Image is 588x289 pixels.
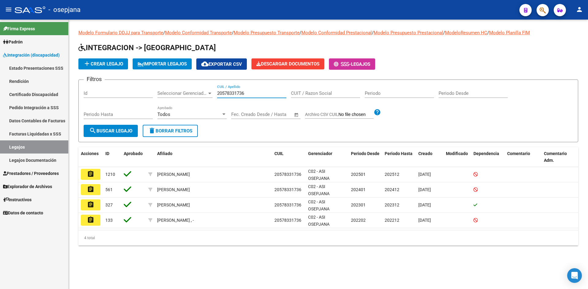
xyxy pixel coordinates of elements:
a: Modelo Formulario DDJJ para Transporte [78,30,163,35]
span: 202512 [385,172,399,177]
button: Borrar Filtros [143,125,198,137]
span: 202301 [351,202,366,207]
a: Modelo Conformidad Prestacional [301,30,372,35]
span: Padrón [3,39,23,45]
span: Archivo CSV CUIL [305,112,338,117]
span: IMPORTAR LEGAJOS [138,61,187,67]
datatable-header-cell: CUIL [272,147,306,167]
div: Open Intercom Messenger [567,268,582,283]
datatable-header-cell: Modificado [443,147,471,167]
span: Modificado [446,151,468,156]
span: ID [105,151,109,156]
span: Legajos [351,61,370,67]
span: 202212 [385,218,399,223]
span: 133 [105,218,113,223]
mat-icon: menu [5,6,12,13]
span: Borrar Filtros [148,128,192,134]
span: Periodo Desde [351,151,379,156]
span: [DATE] [418,202,431,207]
mat-icon: cloud_download [201,60,209,68]
h3: Filtros [84,75,105,83]
span: 202501 [351,172,366,177]
span: CUIL [274,151,284,156]
span: 20578331736 [274,172,301,177]
mat-icon: person [576,6,583,13]
span: 20578331736 [274,187,301,192]
span: Aprobado [124,151,143,156]
span: Exportar CSV [201,61,242,67]
a: Modelo Conformidad Transporte [165,30,232,35]
datatable-header-cell: Creado [416,147,443,167]
datatable-header-cell: Dependencia [471,147,505,167]
span: Buscar Legajo [89,128,132,134]
a: Modelo Planilla FIM [489,30,530,35]
span: Dependencia [473,151,499,156]
button: Open calendar [293,111,300,118]
span: 202312 [385,202,399,207]
span: 561 [105,187,113,192]
datatable-header-cell: ID [103,147,121,167]
span: Crear Legajo [83,61,123,67]
mat-icon: help [374,109,381,116]
span: 202401 [351,187,366,192]
button: Buscar Legajo [84,125,138,137]
span: Instructivos [3,196,32,203]
datatable-header-cell: Comentario Adm. [541,147,578,167]
span: C02 - ASI OSEPJANA [308,169,330,181]
span: 20578331736 [274,202,301,207]
span: Explorador de Archivos [3,183,52,190]
span: Todos [157,112,170,117]
span: 20578331736 [274,218,301,223]
div: [PERSON_NAME] , - [157,217,194,224]
span: Comentario Adm. [544,151,567,163]
div: / / / / / / [78,29,578,246]
span: [DATE] [418,187,431,192]
button: IMPORTAR LEGAJOS [133,58,192,69]
span: Datos de contacto [3,209,43,216]
datatable-header-cell: Acciones [78,147,103,167]
button: Crear Legajo [78,58,128,69]
datatable-header-cell: Gerenciador [306,147,349,167]
span: - osepjana [48,3,81,17]
span: Acciones [81,151,99,156]
span: Integración (discapacidad) [3,52,60,58]
span: Afiliado [157,151,172,156]
datatable-header-cell: Periodo Desde [349,147,382,167]
span: - [334,61,351,67]
span: C02 - ASI OSEPJANA [308,215,330,227]
button: Exportar CSV [196,58,247,70]
datatable-header-cell: Periodo Hasta [382,147,416,167]
mat-icon: delete [148,127,156,134]
span: 202202 [351,218,366,223]
span: Seleccionar Gerenciador [157,91,207,96]
span: 1210 [105,172,115,177]
span: [DATE] [418,172,431,177]
span: INTEGRACION -> [GEOGRAPHIC_DATA] [78,43,216,52]
datatable-header-cell: Afiliado [155,147,272,167]
span: Comentario [507,151,530,156]
span: 327 [105,202,113,207]
datatable-header-cell: Aprobado [121,147,146,167]
span: Firma Express [3,25,35,32]
button: Descargar Documentos [251,58,324,69]
a: Modelo Presupuesto Prestacional [374,30,443,35]
div: [PERSON_NAME] [157,202,190,209]
span: Prestadores / Proveedores [3,170,59,177]
span: Periodo Hasta [385,151,413,156]
div: [PERSON_NAME] [157,186,190,193]
span: Descargar Documentos [256,61,319,67]
button: -Legajos [329,58,375,70]
span: C02 - ASI OSEPJANA [308,199,330,211]
div: 4 total [78,230,578,246]
a: ModeloResumen HC [445,30,487,35]
span: [DATE] [418,218,431,223]
mat-icon: assignment [87,201,94,208]
mat-icon: assignment [87,186,94,193]
input: Start date [231,112,251,117]
mat-icon: add [83,60,91,67]
mat-icon: search [89,127,96,134]
input: End date [257,112,286,117]
span: C02 - ASI OSEPJANA [308,184,330,196]
span: Creado [418,151,432,156]
datatable-header-cell: Comentario [505,147,541,167]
